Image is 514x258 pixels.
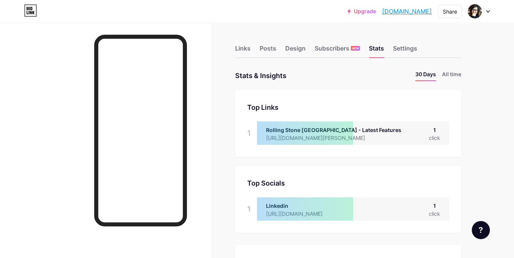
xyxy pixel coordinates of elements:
div: 1 [247,197,251,221]
div: Stats [369,44,384,57]
div: Links [235,44,251,57]
div: Top Links [247,102,449,112]
img: almarota [468,4,482,18]
div: Posts [260,44,276,57]
li: All time [442,70,461,81]
div: Stats & Insights [235,70,286,81]
div: 1 [247,121,251,145]
a: Upgrade [347,8,376,14]
div: 1 [429,202,440,210]
li: 30 Days [415,70,436,81]
a: [DOMAIN_NAME] [382,7,432,16]
span: NEW [352,46,359,51]
div: click [429,210,440,218]
div: click [429,134,440,142]
div: Design [285,44,306,57]
div: Settings [393,44,417,57]
div: 1 [429,126,440,134]
div: Subscribers [315,44,360,57]
div: Share [443,8,457,15]
div: Top Socials [247,178,449,188]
